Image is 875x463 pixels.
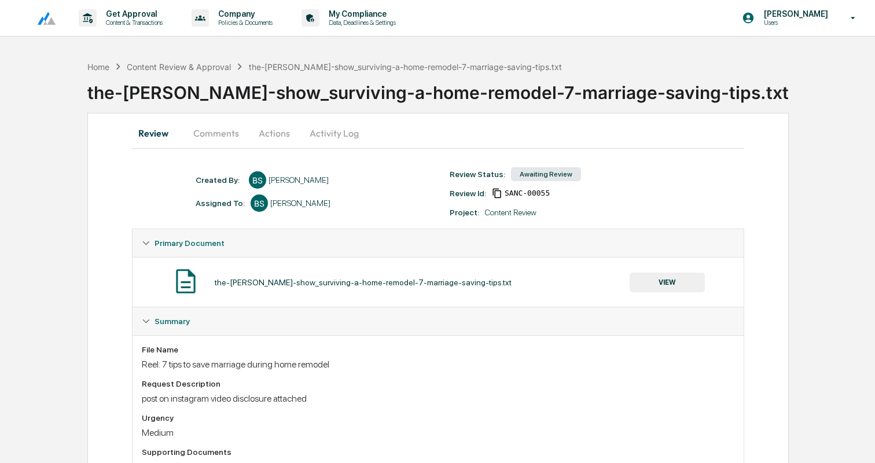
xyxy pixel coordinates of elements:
[630,273,705,292] button: VIEW
[511,167,581,181] div: Awaiting Review
[215,278,512,287] div: the-[PERSON_NAME]-show_surviving-a-home-remodel-7-marriage-saving-tips.txt
[209,19,278,27] p: Policies & Documents
[87,62,109,72] div: Home
[132,119,744,147] div: secondary tabs example
[171,267,200,296] img: Document Icon
[249,62,562,72] div: the-[PERSON_NAME]-show_surviving-a-home-remodel-7-marriage-saving-tips.txt
[87,73,875,103] div: the-[PERSON_NAME]-show_surviving-a-home-remodel-7-marriage-saving-tips.txt
[133,229,744,257] div: Primary Document
[248,119,300,147] button: Actions
[300,119,368,147] button: Activity Log
[28,11,56,25] img: logo
[319,9,402,19] p: My Compliance
[97,9,168,19] p: Get Approval
[755,19,834,27] p: Users
[450,208,479,217] div: Project:
[155,238,225,248] span: Primary Document
[196,175,243,185] div: Created By: ‎ ‎
[142,393,734,404] div: post on instagram video disclosure attached
[319,19,402,27] p: Data, Deadlines & Settings
[249,171,266,189] div: BS
[196,199,245,208] div: Assigned To:
[142,427,734,438] div: Medium
[450,189,486,198] div: Review Id:
[838,425,869,456] iframe: Open customer support
[142,379,734,388] div: Request Description
[133,257,744,307] div: Primary Document
[133,307,744,335] div: Summary
[755,9,834,19] p: [PERSON_NAME]
[505,189,550,198] span: a3f7f223-8d7c-4160-a7b2-121a85713f87
[142,345,734,354] div: File Name
[132,119,184,147] button: Review
[485,208,536,217] div: Content Review
[142,447,734,457] div: Supporting Documents
[155,317,190,326] span: Summary
[269,175,329,185] div: [PERSON_NAME]
[270,199,330,208] div: [PERSON_NAME]
[97,19,168,27] p: Content & Transactions
[142,359,734,370] div: Reel: 7 tips to save marriage during home remodel
[450,170,505,179] div: Review Status:
[184,119,248,147] button: Comments
[142,413,734,422] div: Urgency
[251,194,268,212] div: BS
[209,9,278,19] p: Company
[127,62,231,72] div: Content Review & Approval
